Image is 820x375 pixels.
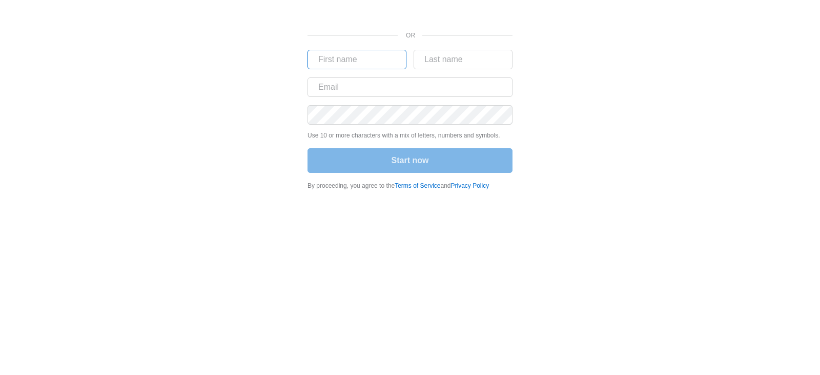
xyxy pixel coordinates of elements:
[307,131,512,140] p: Use 10 or more characters with a mix of letters, numbers and symbols.
[451,182,489,189] a: Privacy Policy
[406,31,410,40] p: OR
[307,50,406,69] input: First name
[307,181,512,190] div: By proceeding, you agree to the and
[395,182,440,189] a: Terms of Service
[414,50,512,69] input: Last name
[307,77,512,97] input: Email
